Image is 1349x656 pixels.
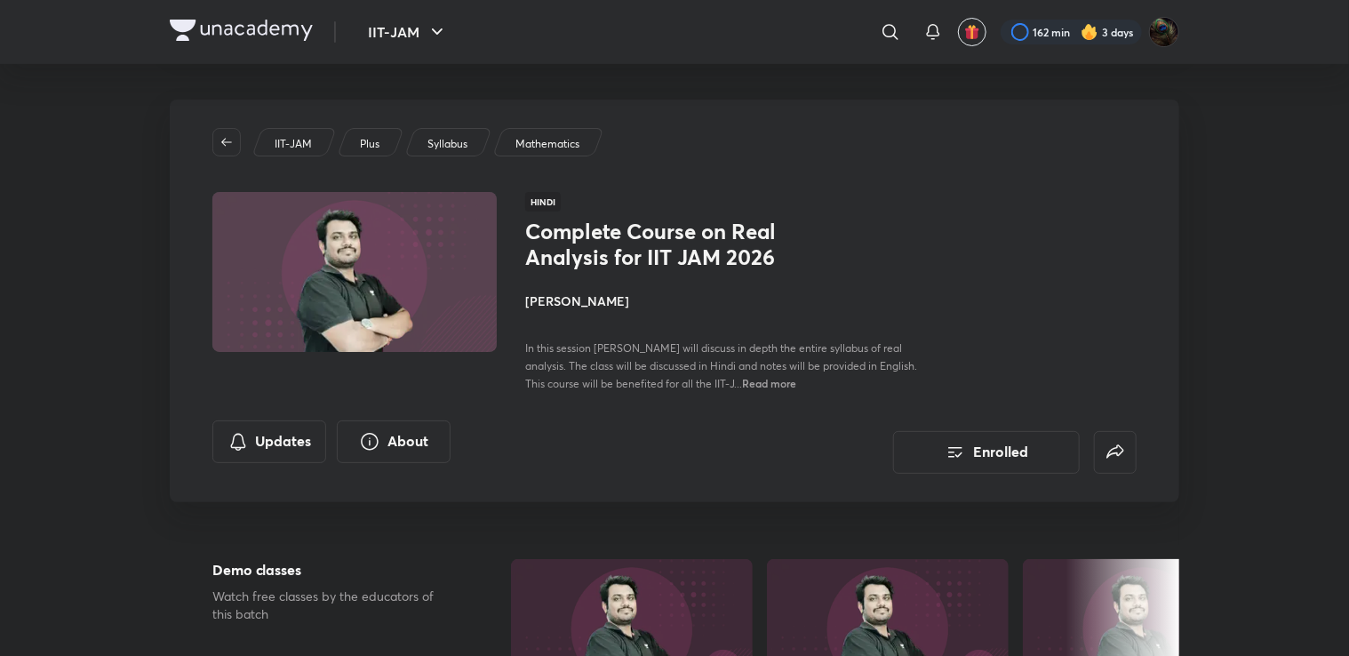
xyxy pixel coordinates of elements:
span: In this session [PERSON_NAME] will discuss in depth the entire syllabus of real analysis. The cla... [525,341,917,390]
a: Syllabus [425,136,471,152]
h4: [PERSON_NAME] [525,292,923,310]
a: IIT-JAM [272,136,315,152]
span: Hindi [525,192,561,212]
button: Enrolled [893,431,1080,474]
img: Company Logo [170,20,313,41]
img: Shubham Deshmukh [1149,17,1179,47]
button: IIT-JAM [357,14,459,50]
img: Thumbnail [210,190,499,354]
a: Plus [357,136,383,152]
p: Syllabus [427,136,467,152]
button: Updates [212,420,326,463]
p: Plus [360,136,379,152]
a: Company Logo [170,20,313,45]
p: Watch free classes by the educators of this batch [212,588,454,623]
p: IIT-JAM [275,136,312,152]
button: false [1094,431,1137,474]
button: avatar [958,18,986,46]
img: avatar [964,24,980,40]
button: About [337,420,451,463]
img: streak [1081,23,1098,41]
a: Mathematics [513,136,583,152]
p: Mathematics [515,136,579,152]
h5: Demo classes [212,559,454,580]
h1: Complete Course on Real Analysis for IIT JAM 2026 [525,219,816,270]
span: Read more [742,376,796,390]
